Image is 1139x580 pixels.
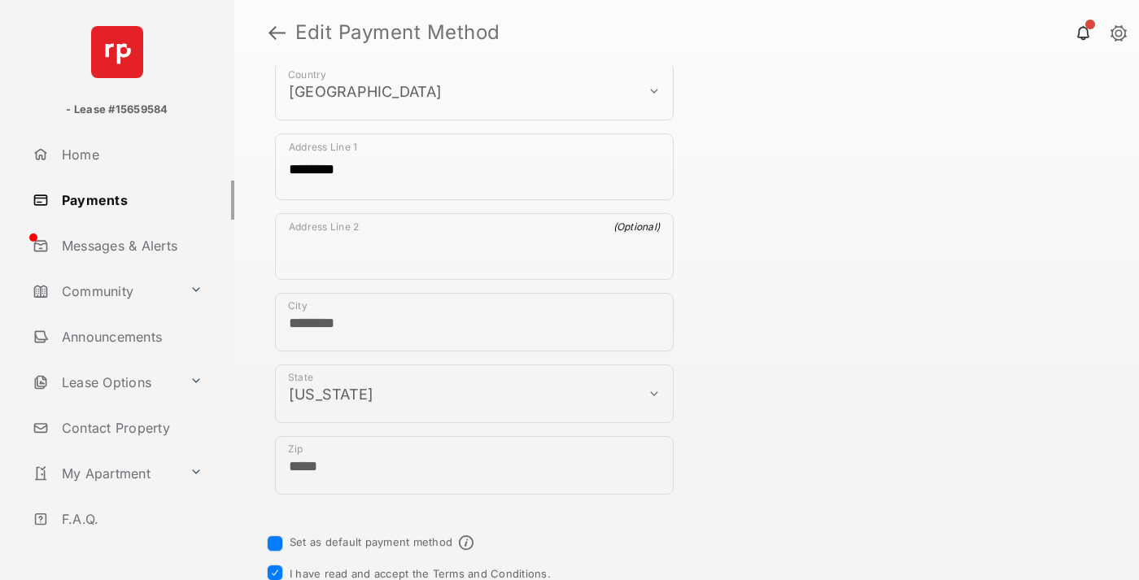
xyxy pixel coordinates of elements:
[275,133,674,200] div: payment_method_screening[postal_addresses][addressLine1]
[295,23,500,42] strong: Edit Payment Method
[26,135,234,174] a: Home
[91,26,143,78] img: svg+xml;base64,PHN2ZyB4bWxucz0iaHR0cDovL3d3dy53My5vcmcvMjAwMC9zdmciIHdpZHRoPSI2NCIgaGVpZ2h0PSI2NC...
[459,535,473,550] span: Default payment method info
[275,62,674,120] div: payment_method_screening[postal_addresses][country]
[26,363,183,402] a: Lease Options
[26,181,234,220] a: Payments
[26,408,234,447] a: Contact Property
[26,499,234,539] a: F.A.Q.
[66,102,168,118] p: - Lease #15659584
[26,272,183,311] a: Community
[275,364,674,423] div: payment_method_screening[postal_addresses][administrativeArea]
[290,535,452,548] label: Set as default payment method
[275,293,674,351] div: payment_method_screening[postal_addresses][locality]
[275,436,674,495] div: payment_method_screening[postal_addresses][postalCode]
[26,317,234,356] a: Announcements
[26,226,234,265] a: Messages & Alerts
[275,213,674,280] div: payment_method_screening[postal_addresses][addressLine2]
[26,454,183,493] a: My Apartment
